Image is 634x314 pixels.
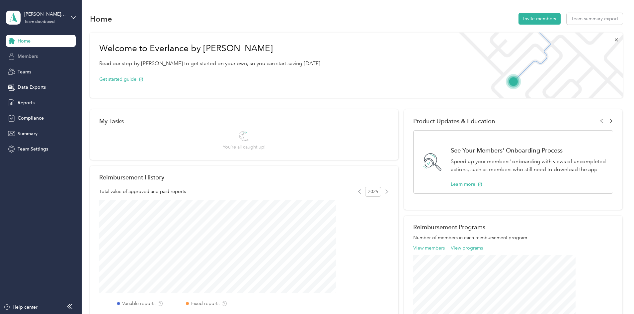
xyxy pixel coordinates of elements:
[24,20,55,24] div: Team dashboard
[18,115,44,122] span: Compliance
[413,224,613,231] h2: Reimbursement Programs
[99,188,186,195] span: Total value of approved and paid reports
[413,234,613,241] p: Number of members in each reimbursement program.
[4,304,38,311] button: Help center
[452,33,622,98] img: Welcome to everlance
[18,68,31,75] span: Teams
[451,157,606,174] p: Speed up your members' onboarding with views of uncompleted actions, such as members who still ne...
[451,181,482,188] button: Learn more
[99,118,389,125] div: My Tasks
[451,147,606,154] h1: See Your Members' Onboarding Process
[518,13,561,25] button: Invite members
[99,59,322,68] p: Read our step-by-[PERSON_NAME] to get started on your own, so you can start saving [DATE].
[18,38,31,45] span: Home
[365,187,381,197] span: 2025
[18,130,38,137] span: Summary
[122,300,155,307] label: Variable reports
[18,84,46,91] span: Data Exports
[18,53,38,60] span: Members
[191,300,219,307] label: Fixed reports
[99,174,164,181] h2: Reimbursement History
[223,144,266,151] span: You’re all caught up!
[451,245,483,252] button: View programs
[597,277,634,314] iframe: Everlance-gr Chat Button Frame
[99,43,322,54] h1: Welcome to Everlance by [PERSON_NAME]
[90,15,112,22] h1: Home
[24,11,66,18] div: [PERSON_NAME] Team
[413,118,495,125] span: Product Updates & Education
[413,245,445,252] button: View members
[18,146,48,153] span: Team Settings
[18,99,35,106] span: Reports
[567,13,623,25] button: Team summary export
[99,76,143,83] button: Get started guide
